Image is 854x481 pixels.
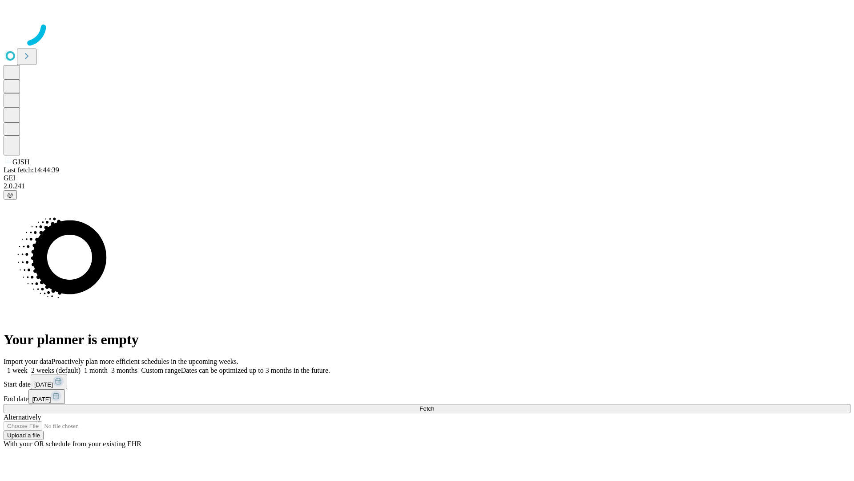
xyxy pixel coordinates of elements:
[4,413,41,421] span: Alternatively
[4,190,17,200] button: @
[84,367,108,374] span: 1 month
[4,375,850,389] div: Start date
[12,158,29,166] span: GJSH
[28,389,65,404] button: [DATE]
[4,166,59,174] span: Last fetch: 14:44:39
[7,367,28,374] span: 1 week
[4,182,850,190] div: 2.0.241
[141,367,181,374] span: Custom range
[31,367,81,374] span: 2 weeks (default)
[111,367,137,374] span: 3 months
[52,358,238,365] span: Proactively plan more efficient schedules in the upcoming weeks.
[4,174,850,182] div: GEI
[4,431,44,440] button: Upload a file
[4,389,850,404] div: End date
[4,358,52,365] span: Import your data
[34,381,53,388] span: [DATE]
[4,331,850,348] h1: Your planner is empty
[31,375,67,389] button: [DATE]
[4,404,850,413] button: Fetch
[4,440,141,448] span: With your OR schedule from your existing EHR
[419,405,434,412] span: Fetch
[181,367,330,374] span: Dates can be optimized up to 3 months in the future.
[7,192,13,198] span: @
[32,396,51,403] span: [DATE]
